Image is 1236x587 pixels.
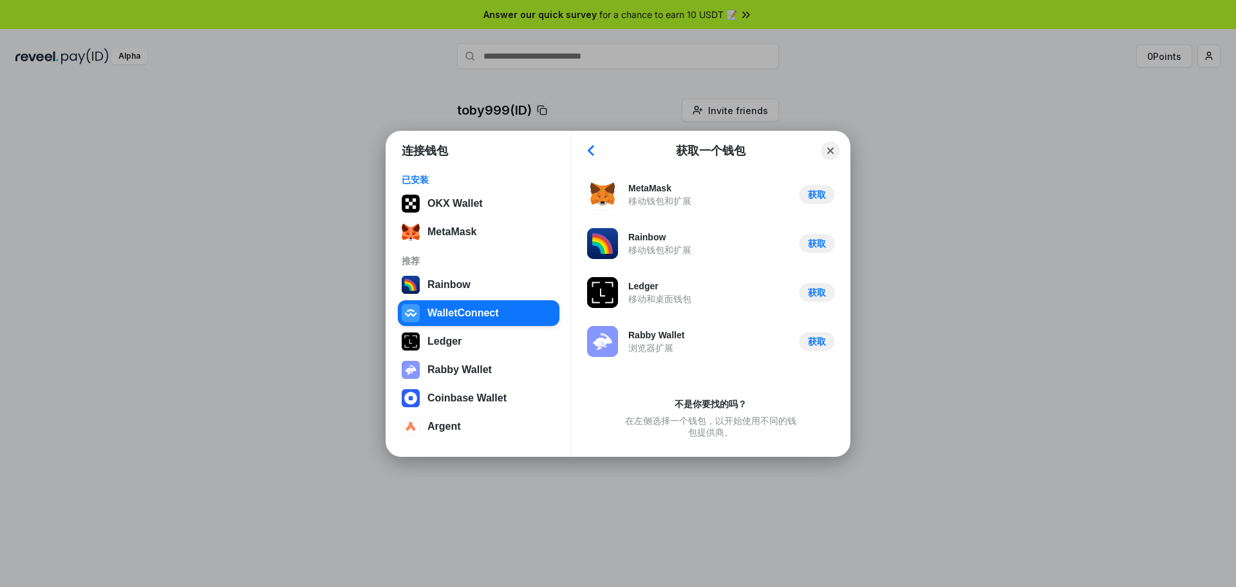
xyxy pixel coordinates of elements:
img: svg+xml,%3Csvg%20width%3D%2228%22%20height%3D%2228%22%20viewBox%3D%220%200%2028%2028%22%20fill%3D... [587,179,618,210]
div: 推荐 [402,255,556,267]
div: 浏览器扩展 [628,342,684,354]
img: svg+xml,%3Csvg%20width%3D%22120%22%20height%3D%22120%22%20viewBox%3D%220%200%20120%20120%22%20fil... [587,228,618,259]
div: Ledger [427,336,462,347]
div: Ledger [628,280,691,292]
div: 在左侧选择一个钱包，以开始使用不同的钱包提供商。 [623,415,800,438]
div: WalletConnect [427,307,499,319]
button: Argent [398,414,559,439]
div: MetaMask [628,182,691,194]
div: 获取 [808,189,826,200]
img: svg+xml,%3Csvg%20width%3D%22120%22%20height%3D%22120%22%20viewBox%3D%220%200%20120%20120%22%20fil... [402,276,420,294]
button: Rainbow [398,272,559,298]
div: 已安装 [402,174,556,186]
div: Rainbow [427,279,471,291]
div: 移动和桌面钱包 [628,293,691,305]
div: Rabby Wallet [427,364,492,376]
div: MetaMask [427,226,476,238]
button: 获取 [800,186,834,204]
img: svg+xml,%3Csvg%20xmlns%3D%22http%3A%2F%2Fwww.w3.org%2F2000%2Fsvg%22%20width%3D%2228%22%20height%3... [402,332,420,351]
div: 获取一个钱包 [676,143,745,159]
button: Ledger [398,329,559,354]
button: Coinbase Wallet [398,385,559,411]
img: svg+xml,%3Csvg%20xmlns%3D%22http%3A%2F%2Fwww.w3.org%2F2000%2Fsvg%22%20fill%3D%22none%22%20viewBox... [587,326,618,357]
button: OKX Wallet [398,191,559,217]
button: Close [821,142,839,160]
div: OKX Wallet [427,198,483,209]
div: 获取 [808,238,826,249]
img: 5VZ71FV6L7PA3gg3tXrdQ+DgLhC+75Wq3no69P3MC0NFQpx2lL04Ql9gHK1bRDjsSBIvScBnDTk1WrlGIZBorIDEYJj+rhdgn... [402,195,420,213]
img: svg+xml,%3Csvg%20width%3D%2228%22%20height%3D%2228%22%20viewBox%3D%220%200%2028%2028%22%20fill%3D... [402,418,420,436]
div: Coinbase Wallet [427,392,507,404]
img: svg+xml,%3Csvg%20xmlns%3D%22http%3A%2F%2Fwww.w3.org%2F2000%2Fsvg%22%20width%3D%2228%22%20height%3... [587,277,618,308]
button: Rabby Wallet [398,357,559,383]
div: 移动钱包和扩展 [628,195,691,207]
button: 获取 [800,284,834,302]
button: WalletConnect [398,300,559,326]
button: 获取 [800,235,834,253]
div: 移动钱包和扩展 [628,244,691,256]
h1: 连接钱包 [402,143,448,159]
div: Argent [427,421,461,432]
button: 获取 [800,332,834,351]
div: Rainbow [628,231,691,243]
div: 获取 [808,287,826,298]
img: svg+xml;base64,PHN2ZyB3aWR0aD0iMzUiIGhlaWdodD0iMzQiIHZpZXdCb3g9IjAgMCAzNSAzNCIgZmlsbD0ibm9uZSIgeG... [402,223,420,241]
div: 获取 [808,336,826,347]
div: Rabby Wallet [628,329,684,341]
button: MetaMask [398,219,559,245]
img: svg+xml,%3Csvg%20xmlns%3D%22http%3A%2F%2Fwww.w3.org%2F2000%2Fsvg%22%20fill%3D%22none%22%20viewBox... [402,361,420,379]
div: 不是你要找的吗？ [675,398,747,410]
img: svg+xml,%3Csvg%20width%3D%2228%22%20height%3D%2228%22%20viewBox%3D%220%200%2028%2028%22%20fill%3D... [402,304,420,322]
img: svg+xml,%3Csvg%20width%3D%2228%22%20height%3D%2228%22%20viewBox%3D%220%200%2028%2028%22%20fill%3D... [402,389,420,407]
